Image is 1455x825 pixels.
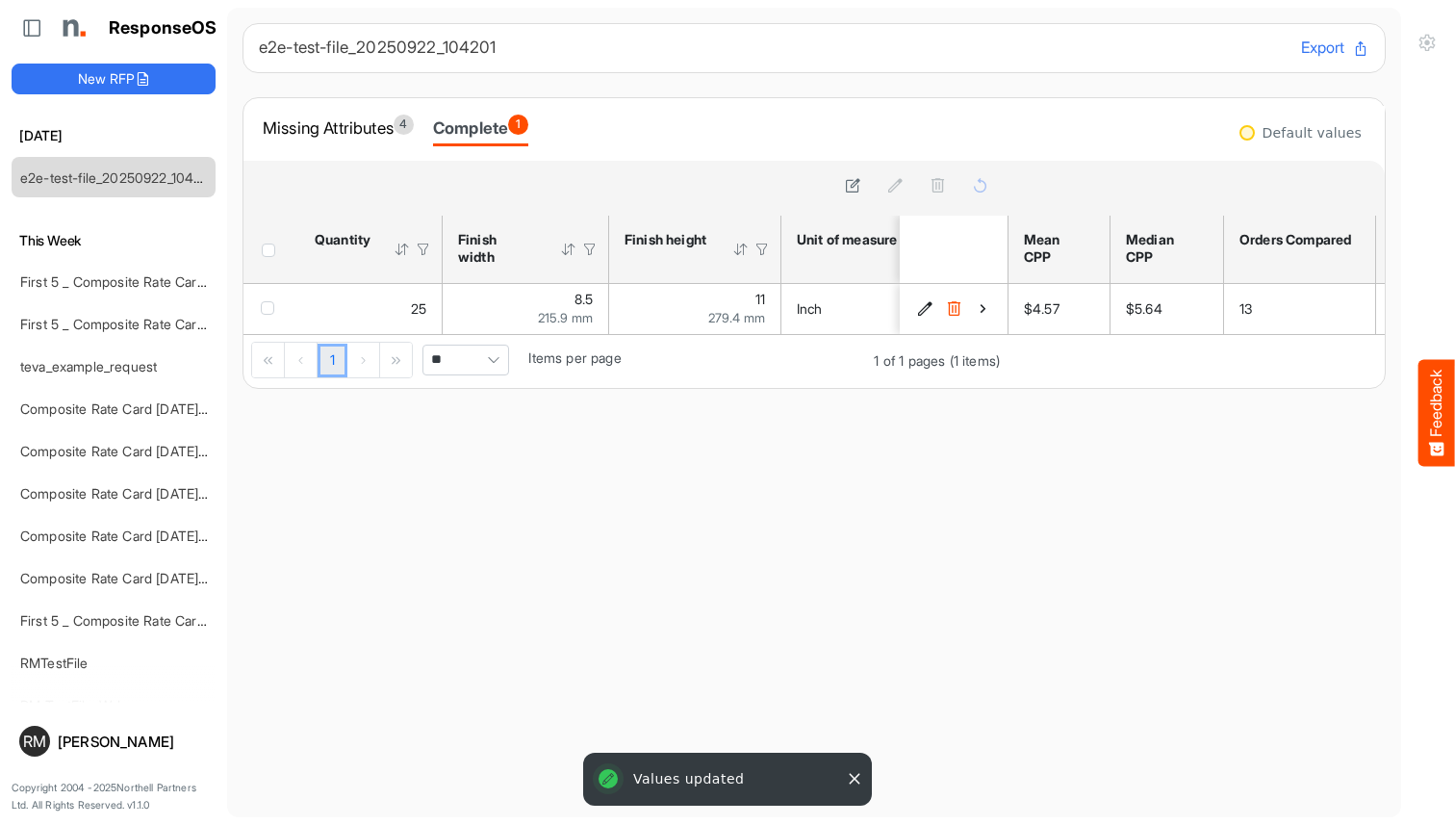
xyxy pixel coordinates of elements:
div: Median CPP [1126,231,1202,266]
a: First 5 _ Composite Rate Card [DATE] [20,612,251,629]
div: Go to first page [252,343,285,377]
span: $5.64 [1126,300,1162,317]
div: Filter Icon [753,241,771,258]
div: Quantity [315,231,369,248]
td: 11 is template cell Column Header httpsnorthellcomontologiesmapping-rulesmeasurementhasfinishsize... [609,284,781,334]
div: Complete [433,115,528,142]
a: teva_example_request [20,358,157,374]
div: Go to previous page [285,343,318,377]
div: Go to next page [347,343,380,377]
div: Missing Attributes [263,115,414,142]
div: [PERSON_NAME] [58,735,208,749]
a: e2e-test-file_20250922_104201 [20,169,216,186]
a: First 5 _ Composite Rate Card [DATE] (2) [20,316,270,332]
div: Go to last page [380,343,412,377]
div: Default values [1263,126,1362,140]
div: Orders Compared [1239,231,1354,248]
a: Page 1 of 1 Pages [318,344,347,378]
div: Finish height [625,231,707,248]
button: New RFP [12,64,216,94]
button: Feedback [1418,359,1455,466]
div: Filter Icon [415,241,432,258]
span: 1 of 1 pages [874,352,945,369]
div: Finish width [458,231,535,266]
h6: e2e-test-file_20250922_104201 [259,39,1286,56]
div: Mean CPP [1024,231,1088,266]
span: RM [23,734,46,749]
a: First 5 _ Composite Rate Card [DATE] (2) [20,273,270,290]
a: Composite Rate Card [DATE]_smaller [20,528,248,544]
button: Edit [915,299,934,319]
span: 8.5 [574,291,593,307]
a: Composite Rate Card [DATE]_smaller [20,570,248,586]
td: $5.64 is template cell Column Header median-cpp [1110,284,1224,334]
a: Composite Rate Card [DATE]_smaller [20,443,248,459]
h1: ResponseOS [109,18,217,39]
td: 13 is template cell Column Header orders-compared [1224,284,1376,334]
span: 215.9 mm [538,310,593,325]
td: 8.5 is template cell Column Header httpsnorthellcomontologiesmapping-rulesmeasurementhasfinishsiz... [443,284,609,334]
img: Northell [53,9,91,47]
td: Inch is template cell Column Header httpsnorthellcomontologiesmapping-rulesmeasurementhasunitofme... [781,284,973,334]
span: 1 [508,115,528,135]
th: Header checkbox [243,216,299,283]
td: checkbox [243,284,299,334]
td: 25 is template cell Column Header httpsnorthellcomontologiesmapping-rulesorderhasquantity [299,284,443,334]
span: Items per page [528,349,621,366]
h6: [DATE] [12,125,216,146]
p: Copyright 2004 - 2025 Northell Partners Ltd. All Rights Reserved. v 1.1.0 [12,780,216,813]
span: 279.4 mm [708,310,765,325]
span: $4.57 [1024,300,1059,317]
button: View [973,299,992,319]
div: Filter Icon [581,241,599,258]
div: Values updated [587,757,868,802]
span: Inch [797,300,823,317]
button: Delete [944,299,963,319]
button: Export [1301,36,1369,61]
a: RMTestFile [20,655,89,671]
span: 4 [394,115,414,135]
div: Unit of measure [797,231,899,248]
div: Pager Container [243,335,1008,388]
span: Pagerdropdown [422,345,509,375]
span: 25 [411,300,426,317]
td: ae97ad6f-3fa1-4dbe-8bfd-119217c6134b is template cell Column Header [900,284,1011,334]
span: 11 [755,291,765,307]
button: Close [845,769,864,788]
span: 13 [1239,300,1252,317]
h6: This Week [12,230,216,251]
a: Composite Rate Card [DATE] mapping test_deleted [20,485,335,502]
td: $4.57 is template cell Column Header mean-cpp [1008,284,1110,334]
span: (1 items) [950,352,1000,369]
a: Composite Rate Card [DATE]_smaller [20,400,248,417]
